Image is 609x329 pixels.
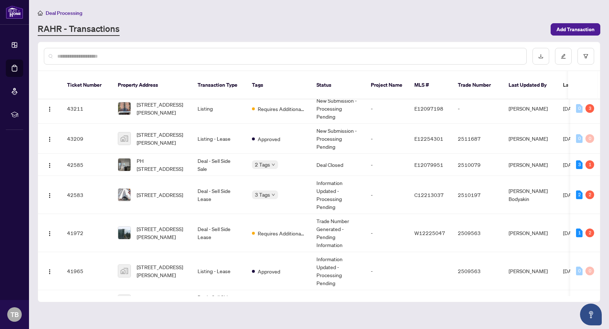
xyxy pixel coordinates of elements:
span: E12079951 [414,161,443,168]
span: Requires Additional Docs [258,229,305,237]
div: 1 [585,160,594,169]
td: [PERSON_NAME] [503,252,557,290]
div: 0 [585,134,594,143]
img: Logo [47,193,53,198]
td: [PERSON_NAME] [503,124,557,154]
div: 0 [576,104,583,113]
td: Deal Closed [311,154,365,176]
td: New Submission - Processing Pending [311,124,365,154]
a: RAHR - Transactions [38,23,120,36]
span: down [272,193,275,197]
span: [STREET_ADDRESS][PERSON_NAME] [137,100,186,116]
button: Open asap [580,304,602,325]
td: - [365,214,409,252]
span: Add Transaction [556,24,594,35]
td: - [452,94,503,124]
th: Last Updated By [503,71,557,99]
img: thumbnail-img [118,159,130,171]
td: 41972 [61,214,112,252]
div: 2 [585,229,594,237]
td: Listing - Lease [192,252,246,290]
span: filter [583,54,588,59]
span: download [538,54,543,59]
div: 0 [576,134,583,143]
img: Logo [47,269,53,275]
td: New Submission - Processing Pending [311,94,365,124]
td: 42585 [61,154,112,176]
span: 3 Tags [255,190,270,199]
td: 39277 [61,290,112,312]
span: [DATE] [563,135,579,142]
th: Status [311,71,365,99]
td: - [365,154,409,176]
span: Approved [258,135,280,143]
td: [PERSON_NAME] [503,214,557,252]
button: Logo [44,159,55,170]
td: Deal - Sell Side Sale [192,154,246,176]
td: Listing - Lease [192,124,246,154]
div: 1 [576,229,583,237]
img: Logo [47,136,53,142]
img: thumbnail-img [118,102,130,115]
td: 2509563 [452,214,503,252]
span: [DATE] [563,268,579,274]
button: Logo [44,189,55,201]
td: - [365,94,409,124]
img: thumbnail-img [118,132,130,145]
td: Final Trade [311,290,365,312]
span: Deal Processing [46,10,82,16]
button: Logo [44,103,55,114]
td: Information Updated - Processing Pending [311,252,365,290]
td: 2508275 [452,290,503,312]
td: 43211 [61,94,112,124]
span: TB [11,309,19,320]
th: MLS # [409,71,452,99]
img: Logo [47,106,53,112]
td: Information Updated - Processing Pending [311,176,365,214]
img: Logo [47,231,53,237]
button: filter [577,48,594,65]
span: [STREET_ADDRESS][PERSON_NAME] [137,263,186,279]
button: Logo [44,265,55,277]
td: 41965 [61,252,112,290]
th: Ticket Number [61,71,112,99]
td: [PERSON_NAME] [503,94,557,124]
button: edit [555,48,572,65]
img: thumbnail-img [118,295,130,307]
td: 2511687 [452,124,503,154]
span: [DATE] [563,105,579,112]
td: Deal - Sell Side Lease [192,214,246,252]
td: 43209 [61,124,112,154]
span: home [38,11,43,16]
td: 2510197 [452,176,503,214]
span: W12225047 [414,230,445,236]
button: Logo [44,133,55,144]
td: Trade Number Generated - Pending Information [311,214,365,252]
span: Approved [258,267,280,275]
span: edit [561,54,566,59]
td: - [365,290,409,312]
div: 3 [576,160,583,169]
td: [PERSON_NAME] Bodyakin [503,176,557,214]
th: Property Address [112,71,192,99]
span: Requires Additional Docs [258,105,305,113]
td: [PERSON_NAME] [503,290,557,312]
span: [DATE] [563,230,579,236]
th: Project Name [365,71,409,99]
th: Transaction Type [192,71,246,99]
span: E12254301 [414,135,443,142]
span: PH [STREET_ADDRESS] [137,157,186,173]
td: - [365,176,409,214]
img: thumbnail-img [118,227,130,239]
div: 0 [585,267,594,275]
span: [STREET_ADDRESS][PERSON_NAME] [137,225,186,241]
div: 0 [576,267,583,275]
span: down [272,163,275,166]
button: download [533,48,549,65]
img: logo [6,5,23,19]
span: E12097198 [414,105,443,112]
th: Trade Number [452,71,503,99]
span: [DATE] [563,161,579,168]
div: 3 [585,104,594,113]
td: 42583 [61,176,112,214]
